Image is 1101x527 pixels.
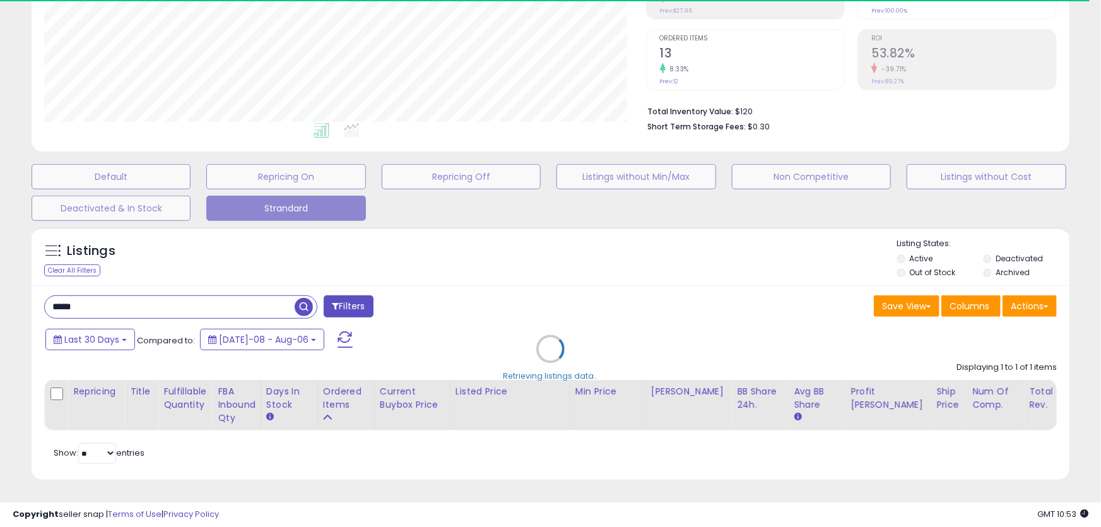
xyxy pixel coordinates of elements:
[108,508,162,520] a: Terms of Use
[32,196,191,221] button: Deactivated & In Stock
[871,35,1056,42] span: ROI
[907,164,1066,189] button: Listings without Cost
[163,508,219,520] a: Privacy Policy
[660,35,845,42] span: Ordered Items
[13,509,219,521] div: seller snap | |
[382,164,541,189] button: Repricing Off
[648,103,1047,118] li: $120
[13,508,59,520] strong: Copyright
[556,164,715,189] button: Listings without Min/Max
[877,64,907,74] small: -39.71%
[648,121,746,132] b: Short Term Storage Fees:
[660,78,679,85] small: Prev: 12
[660,7,693,15] small: Prev: $27.96
[206,164,365,189] button: Repricing On
[32,164,191,189] button: Default
[1037,508,1088,520] span: 2025-09-6 10:53 GMT
[503,371,598,382] div: Retrieving listings data..
[871,46,1056,63] h2: 53.82%
[732,164,891,189] button: Non Competitive
[648,106,734,117] b: Total Inventory Value:
[871,7,907,15] small: Prev: 100.00%
[871,78,904,85] small: Prev: 89.27%
[666,64,690,74] small: 8.33%
[206,196,365,221] button: Strandard
[660,46,845,63] h2: 13
[748,121,770,133] span: $0.30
